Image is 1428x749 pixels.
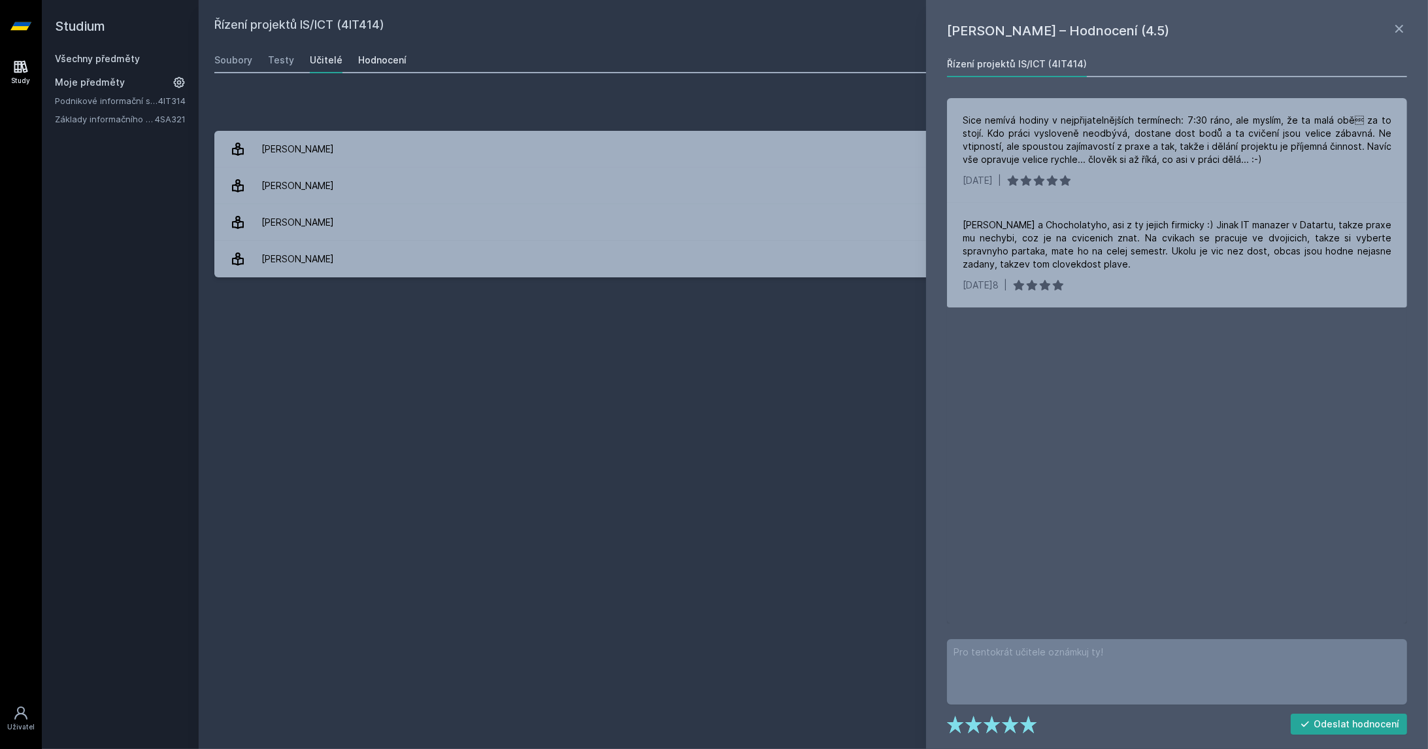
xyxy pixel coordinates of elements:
a: Hodnocení [358,47,407,73]
a: Všechny předměty [55,53,140,64]
div: Hodnocení [358,54,407,67]
a: Study [3,52,39,92]
div: [PERSON_NAME] [261,136,334,162]
div: [PERSON_NAME] a Chocholatyho, asi z ty jejich firmicky :) Jinak IT manazer v Datartu, takze praxe... [963,218,1391,271]
a: [PERSON_NAME] 2 hodnocení 4.5 [214,131,1412,167]
a: Testy [268,47,294,73]
h2: Řízení projektů IS/ICT (4IT414) [214,16,1266,37]
div: [PERSON_NAME] [261,173,334,199]
div: [PERSON_NAME] [261,209,334,235]
div: [DATE] [963,174,993,187]
span: Moje předměty [55,76,125,89]
div: | [998,174,1001,187]
a: [PERSON_NAME] 3 hodnocení 3.7 [214,241,1412,277]
div: Study [12,76,31,86]
div: | [1004,279,1007,292]
a: 4SA321 [155,114,186,124]
div: [PERSON_NAME] [261,246,334,272]
a: Soubory [214,47,252,73]
div: Soubory [214,54,252,67]
div: [DATE]8 [963,279,999,292]
a: Učitelé [310,47,342,73]
div: Uživatel [7,722,35,732]
a: [PERSON_NAME] 18 hodnocení 4.2 [214,204,1412,241]
a: [PERSON_NAME] 9 hodnocení 4.4 [214,167,1412,204]
div: Sice nemívá hodiny v nejpřijatelnějších termínech: 7:30 ráno, ale myslím, že ta malá obě za to s... [963,114,1391,166]
div: Učitelé [310,54,342,67]
a: Podnikové informační systémy [55,94,158,107]
a: 4IT314 [158,96,186,106]
a: Uživatel [3,699,39,739]
a: Základy informačního managementu [55,113,155,126]
div: Testy [268,54,294,67]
